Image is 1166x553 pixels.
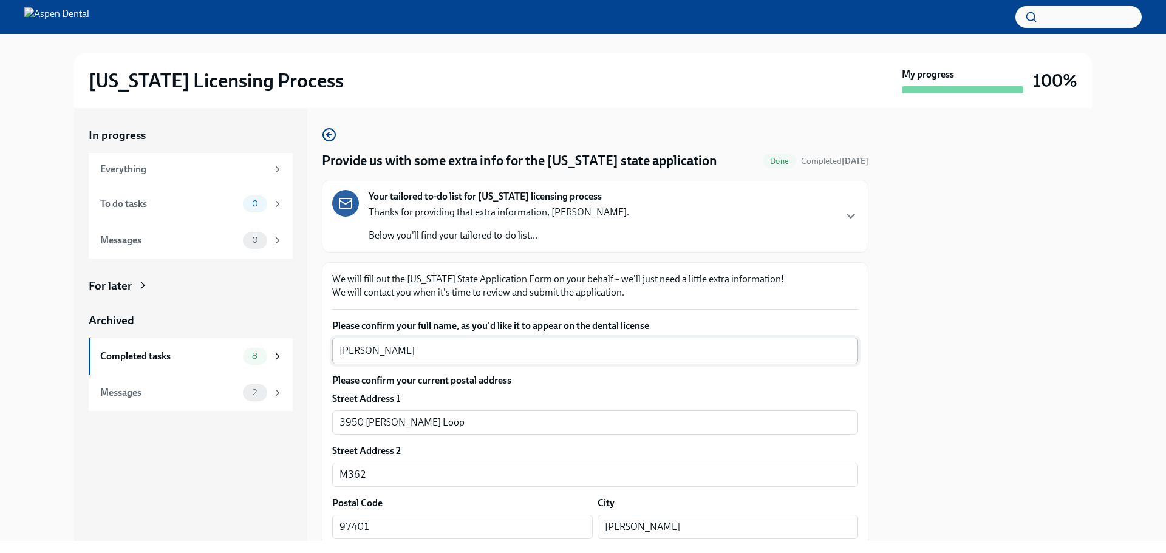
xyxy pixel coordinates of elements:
div: Messages [100,386,238,399]
a: For later [89,278,293,294]
span: 2 [245,388,264,397]
div: For later [89,278,132,294]
span: Completed [801,156,868,166]
span: 0 [245,199,265,208]
label: Please confirm your full name, as you'd like it to appear on the dental license [332,319,858,333]
strong: [DATE] [842,156,868,166]
label: Please confirm your current postal address [332,374,858,387]
a: Archived [89,313,293,328]
a: To do tasks0 [89,186,293,222]
label: Postal Code [332,497,383,510]
a: Messages2 [89,375,293,411]
p: Thanks for providing that extra information, [PERSON_NAME]. [369,206,629,219]
div: Completed tasks [100,350,238,363]
label: Street Address 1 [332,392,400,405]
div: Everything [100,163,267,176]
img: Aspen Dental [24,7,89,27]
a: Messages0 [89,222,293,259]
a: Everything [89,153,293,186]
h2: [US_STATE] Licensing Process [89,69,344,93]
p: We will fill out the [US_STATE] State Application Form on your behalf – we'll just need a little ... [332,273,858,299]
span: 0 [245,236,265,245]
a: In progress [89,127,293,143]
p: Below you'll find your tailored to-do list... [369,229,629,242]
a: Completed tasks8 [89,338,293,375]
strong: My progress [902,68,954,81]
h4: Provide us with some extra info for the [US_STATE] state application [322,152,717,170]
div: Messages [100,234,238,247]
h3: 100% [1033,70,1077,92]
div: To do tasks [100,197,238,211]
strong: Your tailored to-do list for [US_STATE] licensing process [369,190,602,203]
span: Done [763,157,796,166]
label: Street Address 2 [332,444,401,458]
textarea: [PERSON_NAME] [339,344,851,358]
span: September 13th, 2025 18:55 [801,155,868,167]
span: 8 [245,351,265,361]
label: City [598,497,615,510]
